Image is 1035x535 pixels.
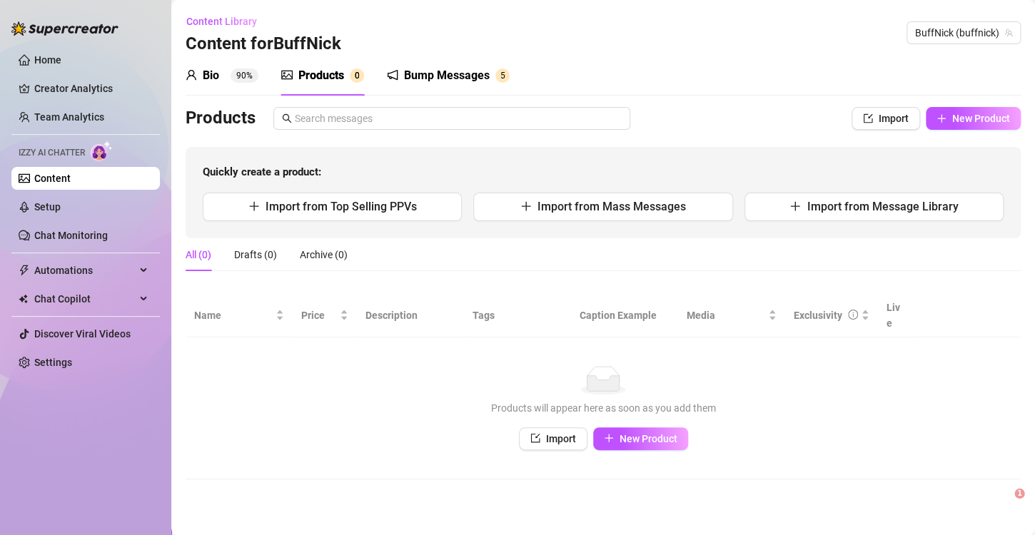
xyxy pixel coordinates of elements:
a: Content [34,173,71,184]
h3: Content for BuffNick [186,33,341,56]
span: Content Library [186,16,257,27]
button: Import [852,107,920,130]
a: Team Analytics [34,111,104,123]
span: Name [194,307,273,323]
a: Discover Viral Videos [34,328,131,340]
span: Price [301,307,337,323]
span: Media [687,307,765,323]
div: Products will appear here as soon as you add them [200,400,1006,416]
span: 5 [500,71,505,81]
th: Live [878,294,914,337]
span: picture [281,69,293,81]
span: Import from Top Selling PPVs [266,200,417,213]
div: Exclusivity [794,307,842,323]
span: team [1004,29,1013,37]
a: Settings [34,357,72,368]
span: Import [546,433,576,444]
a: Setup [34,201,61,213]
span: import [863,113,873,123]
h3: Products [186,107,256,130]
span: plus [936,113,946,123]
span: plus [604,433,614,443]
div: Products [298,67,344,84]
span: search [282,113,292,123]
th: Caption Example [571,294,678,337]
img: AI Chatter [91,141,113,161]
span: Izzy AI Chatter [19,146,85,160]
button: Content Library [186,10,268,33]
button: New Product [926,107,1021,130]
a: Home [34,54,61,66]
span: Import from Mass Messages [537,200,686,213]
span: 1 [1016,486,1027,498]
button: Import from Mass Messages [473,193,732,221]
button: Import from Message Library [744,193,1004,221]
span: Import from Message Library [807,200,958,213]
sup: 90% [231,68,258,83]
div: Bio [203,67,219,84]
div: Bump Messages [404,67,490,84]
img: Chat Copilot [19,294,28,304]
span: New Product [952,113,1010,124]
div: Drafts (0) [234,247,277,263]
span: info-circle [848,310,858,320]
div: Archive (0) [300,247,348,263]
span: Chat Copilot [34,287,136,310]
div: All (0) [186,247,211,263]
button: Import [519,427,587,450]
sup: 5 [495,68,510,83]
th: Price [293,294,357,337]
span: thunderbolt [19,265,30,276]
span: plus [248,200,260,212]
a: Chat Monitoring [34,230,108,241]
button: New Product [593,427,688,450]
span: import [530,433,540,443]
span: plus [520,200,532,212]
span: Automations [34,259,136,282]
img: logo-BBDzfeDw.svg [11,21,118,36]
span: notification [387,69,398,81]
span: New Product [620,433,677,444]
input: Search messages [295,111,622,126]
th: Name [186,294,293,337]
span: Import [879,113,909,124]
sup: 0 [350,68,364,83]
span: BuffNick (buffnick) [915,22,1012,44]
strong: Quickly create a product: [203,165,321,178]
iframe: Intercom live chat [986,486,1021,521]
span: plus [789,200,801,212]
button: Import from Top Selling PPVs [203,193,462,221]
th: Media [678,294,785,337]
a: Creator Analytics [34,77,148,100]
th: Description [357,294,464,337]
span: user [186,69,197,81]
th: Tags [464,294,571,337]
